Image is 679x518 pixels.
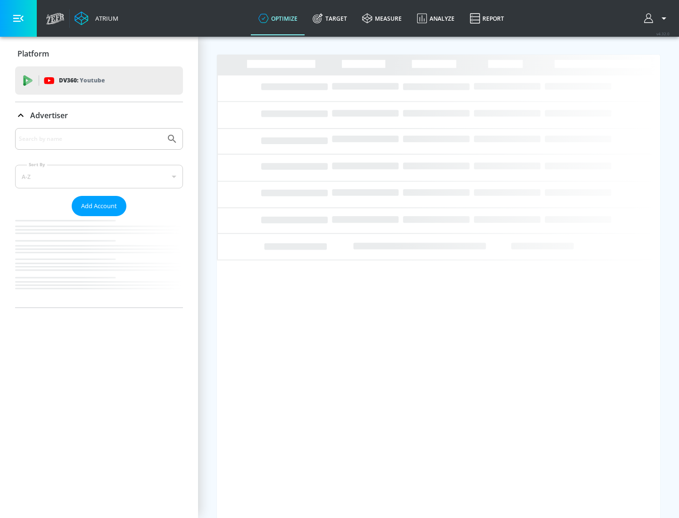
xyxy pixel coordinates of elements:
[17,49,49,59] p: Platform
[15,40,183,67] div: Platform
[15,102,183,129] div: Advertiser
[15,128,183,308] div: Advertiser
[355,1,409,35] a: measure
[72,196,126,216] button: Add Account
[81,201,117,211] span: Add Account
[75,11,118,25] a: Atrium
[59,75,105,86] p: DV360:
[656,31,670,36] span: v 4.32.0
[305,1,355,35] a: Target
[15,216,183,308] nav: list of Advertiser
[251,1,305,35] a: optimize
[30,110,68,121] p: Advertiser
[27,162,47,168] label: Sort By
[19,133,162,145] input: Search by name
[462,1,512,35] a: Report
[80,75,105,85] p: Youtube
[15,66,183,95] div: DV360: Youtube
[15,165,183,188] div: A-Z
[409,1,462,35] a: Analyze
[91,14,118,23] div: Atrium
